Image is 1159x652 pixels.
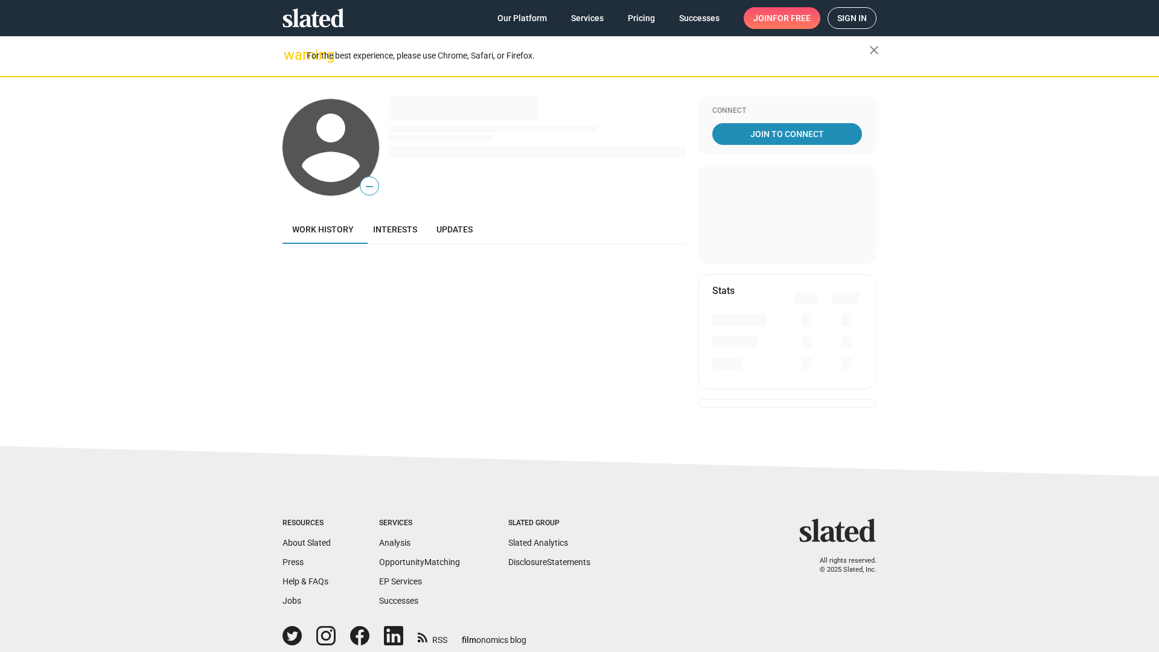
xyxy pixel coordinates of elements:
a: Jobs [283,596,301,606]
div: Resources [283,519,331,528]
a: DisclosureStatements [508,557,590,567]
span: for free [773,7,811,29]
div: Connect [712,106,862,116]
span: — [360,179,378,194]
a: OpportunityMatching [379,557,460,567]
span: Successes [679,7,720,29]
a: EP Services [379,577,422,586]
a: Help & FAQs [283,577,328,586]
a: Pricing [618,7,665,29]
a: About Slated [283,538,331,548]
span: Updates [436,225,473,234]
a: Interests [363,215,427,244]
a: Press [283,557,304,567]
div: Slated Group [508,519,590,528]
mat-card-title: Stats [712,284,735,297]
mat-icon: close [867,43,881,57]
a: Join To Connect [712,123,862,145]
span: Join To Connect [715,123,860,145]
span: Pricing [628,7,655,29]
span: Work history [292,225,354,234]
span: Interests [373,225,417,234]
span: film [462,635,476,645]
a: Analysis [379,538,410,548]
a: Sign in [828,7,876,29]
a: filmonomics blog [462,625,526,646]
a: Updates [427,215,482,244]
a: RSS [418,627,447,646]
a: Work history [283,215,363,244]
mat-icon: warning [284,48,298,62]
span: Sign in [837,8,867,28]
a: Joinfor free [744,7,820,29]
a: Slated Analytics [508,538,568,548]
span: Join [753,7,811,29]
a: Our Platform [488,7,557,29]
div: Services [379,519,460,528]
span: Our Platform [497,7,547,29]
a: Services [561,7,613,29]
a: Successes [669,7,729,29]
span: Services [571,7,604,29]
a: Successes [379,596,418,606]
div: For the best experience, please use Chrome, Safari, or Firefox. [307,48,869,64]
p: All rights reserved. © 2025 Slated, Inc. [807,557,876,574]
